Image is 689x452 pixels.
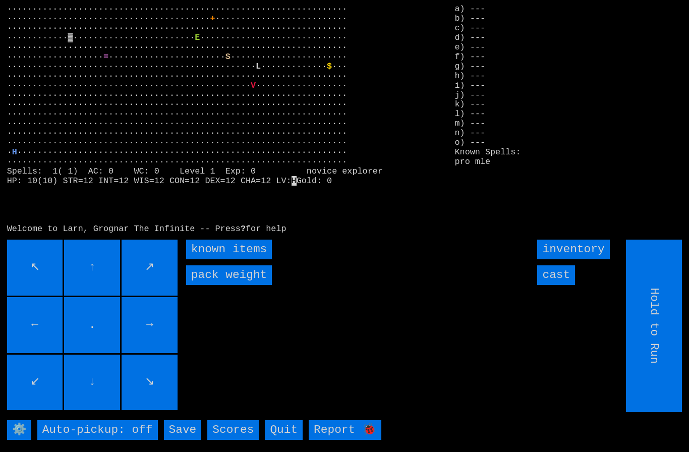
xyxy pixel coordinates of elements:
font: V [251,81,256,90]
input: Auto-pickup: off [37,420,158,440]
input: ← [7,297,63,353]
input: Scores [207,420,259,440]
input: ⚙️ [7,420,31,440]
font: S [225,52,231,62]
input: cast [537,265,575,285]
input: ↓ [64,355,120,411]
input: ↑ [64,240,120,296]
input: known items [186,240,272,259]
input: Hold to Run [626,240,682,412]
stats: a) --- b) --- c) --- d) --- e) --- f) --- g) --- h) --- i) --- j) --- k) --- l) --- m) --- n) ---... [455,5,682,140]
input: ↘ [122,355,178,411]
font: + [210,14,215,23]
font: $ [327,62,332,71]
input: ↙ [7,355,63,411]
input: . [64,297,120,353]
font: H [12,147,17,157]
input: inventory [537,240,609,259]
b: ? [241,224,246,234]
input: ↖ [7,240,63,296]
font: L [256,62,261,71]
input: ↗ [122,240,178,296]
input: Save [164,420,202,440]
input: pack weight [186,265,272,285]
input: Quit [265,420,303,440]
font: = [103,52,108,62]
input: → [122,297,178,353]
mark: H [292,176,297,186]
font: E [195,33,200,42]
input: Report 🐞 [309,420,381,440]
larn: ··································································· ·····························... [7,5,441,231]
